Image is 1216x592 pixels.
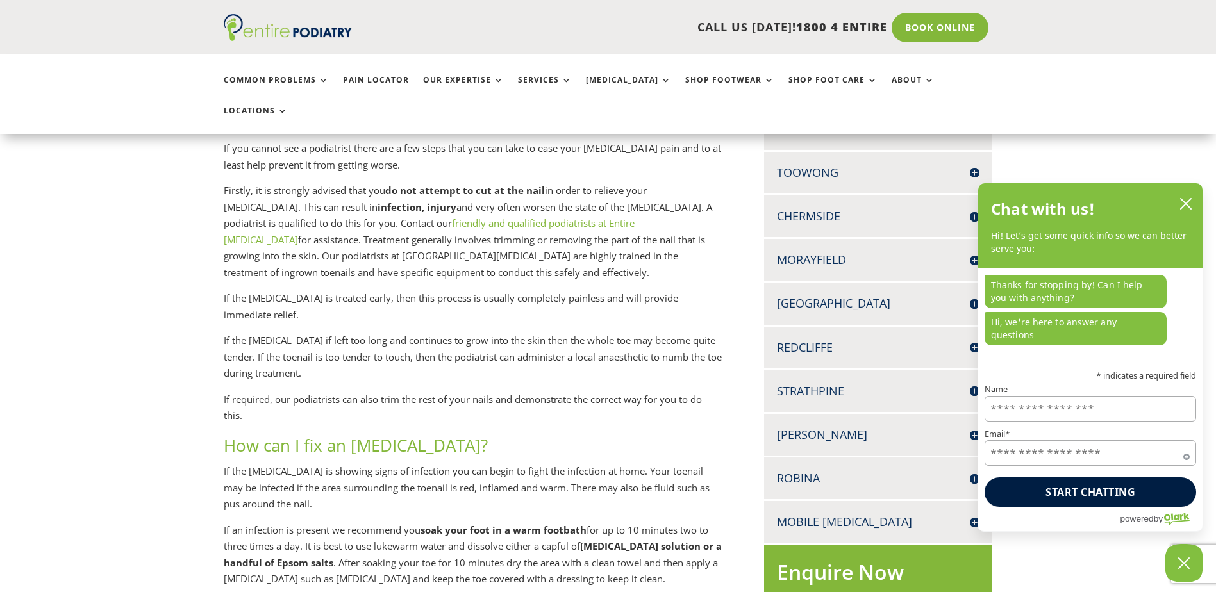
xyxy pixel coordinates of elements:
[1183,451,1190,457] span: Required field
[224,140,722,183] p: If you cannot see a podiatrist there are a few steps that you can take to ease your [MEDICAL_DATA...
[777,470,979,486] h4: Robina
[421,523,587,536] strong: soak your foot in a warm footbath
[777,340,979,356] h4: Redcliffe
[224,183,722,290] p: Firstly, it is strongly advised that you in order to relieve your [MEDICAL_DATA]. This can result...
[586,76,671,103] a: [MEDICAL_DATA]
[796,19,887,35] span: 1800 4 ENTIRE
[892,13,988,42] a: Book Online
[985,430,1196,438] label: Email*
[224,217,635,246] a: friendly and qualified podiatrists at Entire [MEDICAL_DATA]
[985,396,1196,422] input: Name
[892,76,935,103] a: About
[224,290,722,333] p: If the [MEDICAL_DATA] is treated early, then this process is usually completely painless and will...
[777,383,979,399] h4: Strathpine
[777,427,979,443] h4: [PERSON_NAME]
[985,312,1167,345] p: Hi, we're here to answer any questions
[985,275,1167,308] p: Thanks for stopping by! Can I help you with anything?
[224,106,288,134] a: Locations
[991,196,1095,222] h2: Chat with us!
[777,165,979,181] h4: Toowong
[777,514,979,530] h4: Mobile [MEDICAL_DATA]
[1165,544,1203,582] button: Close Chatbox
[518,76,572,103] a: Services
[1120,511,1153,527] span: powered
[1120,507,1203,531] a: Powered by Olark
[224,333,722,391] p: If the [MEDICAL_DATA] if left too long and continues to grow into the skin then the whole toe may...
[423,76,504,103] a: Our Expertise
[985,440,1196,466] input: Email
[991,229,1190,256] p: Hi! Let’s get some quick info so we can better serve you:
[1154,511,1163,527] span: by
[401,19,887,36] p: CALL US [DATE]!
[224,434,488,457] span: How can I fix an [MEDICAL_DATA]?
[224,31,352,44] a: Entire Podiatry
[985,477,1196,507] button: Start chatting
[985,372,1196,380] p: * indicates a required field
[985,385,1196,393] label: Name
[224,391,722,434] p: If required, our podiatrists can also trim the rest of your nails and demonstrate the correct way...
[378,201,456,213] strong: infection, injury
[777,252,979,268] h4: Morayfield
[777,208,979,224] h4: Chermside
[685,76,774,103] a: Shop Footwear
[978,183,1203,532] div: olark chatbox
[788,76,878,103] a: Shop Foot Care
[385,184,545,197] strong: do not attempt to cut at the nail
[224,539,722,569] strong: [MEDICAL_DATA] solution or a handful of Epsom salts
[224,14,352,41] img: logo (1)
[343,76,409,103] a: Pain Locator
[1176,194,1196,213] button: close chatbox
[224,463,722,522] p: If the [MEDICAL_DATA] is showing signs of infection you can begin to fight the infection at home....
[978,268,1203,357] div: chat
[224,76,329,103] a: Common Problems
[777,295,979,311] h4: [GEOGRAPHIC_DATA]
